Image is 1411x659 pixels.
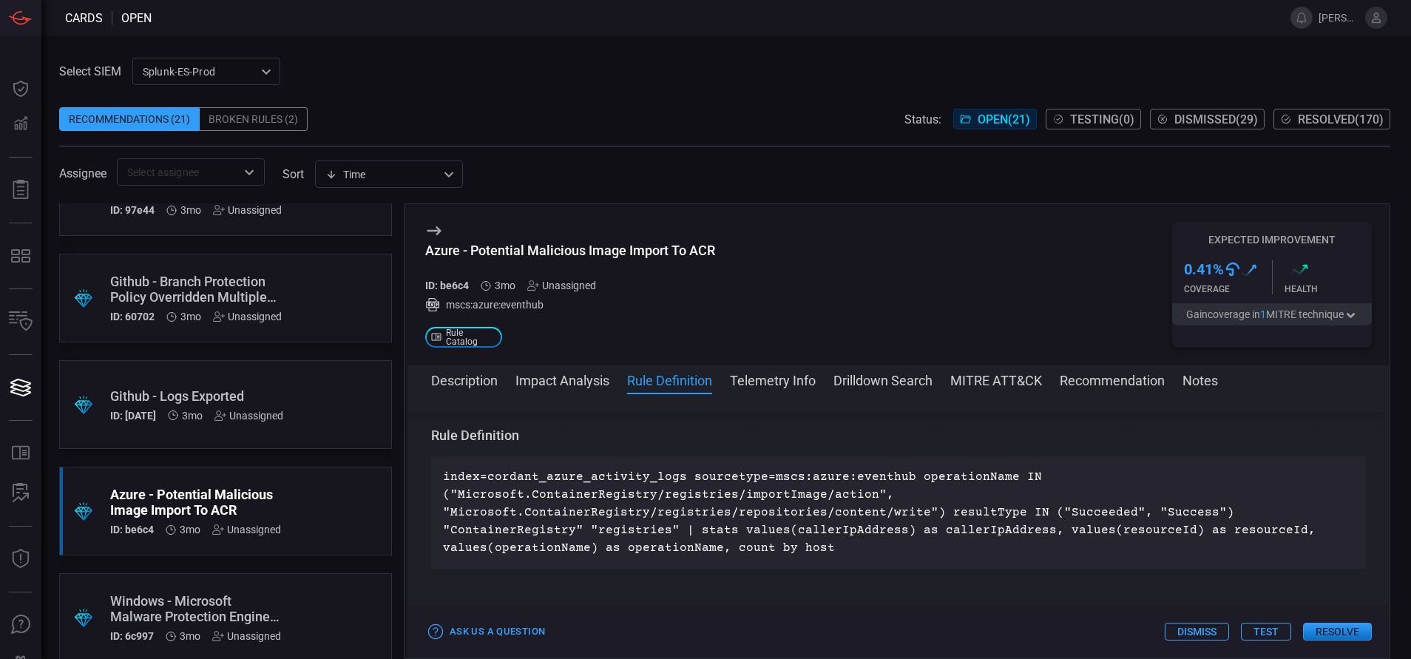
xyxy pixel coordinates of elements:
[1165,623,1229,641] button: Dismiss
[730,371,816,388] button: Telemetry Info
[3,107,38,142] button: Detections
[495,280,515,291] span: Jun 22, 2025 9:32 AM
[425,280,469,291] h5: ID: be6c4
[180,630,200,642] span: Jun 15, 2025 9:30 AM
[282,167,304,181] label: sort
[110,274,285,305] div: Github - Branch Protection Policy Overridden Multiple Times by the Same User
[3,172,38,208] button: Reports
[3,436,38,471] button: Rule Catalog
[1303,623,1372,641] button: Resolve
[239,162,260,183] button: Open
[833,371,933,388] button: Drilldown Search
[180,524,200,535] span: Jun 22, 2025 9:32 AM
[110,593,285,624] div: Windows - Microsoft Malware Protection Engine Crash
[180,204,201,216] span: Jun 29, 2025 10:25 AM
[1070,112,1134,126] span: Testing ( 0 )
[1182,371,1218,388] button: Notes
[121,163,236,181] input: Select assignee
[627,371,712,388] button: Rule Definition
[59,166,106,180] span: Assignee
[180,311,201,322] span: Jun 22, 2025 9:33 AM
[950,371,1042,388] button: MITRE ATT&CK
[325,167,439,182] div: Time
[978,112,1030,126] span: Open ( 21 )
[527,280,596,291] div: Unassigned
[3,304,38,339] button: Inventory
[143,64,257,79] p: Splunk-ES-Prod
[1184,260,1224,278] h3: 0.41 %
[3,370,38,405] button: Cards
[431,427,1366,445] h3: Rule Definition
[212,630,281,642] div: Unassigned
[212,524,281,535] div: Unassigned
[1046,109,1141,129] button: Testing(0)
[213,311,282,322] div: Unassigned
[214,410,283,422] div: Unassigned
[3,607,38,643] button: Ask Us A Question
[3,541,38,577] button: Threat Intelligence
[3,71,38,107] button: Dashboard
[515,371,609,388] button: Impact Analysis
[1241,623,1291,641] button: Test
[213,204,282,216] div: Unassigned
[1172,303,1372,325] button: Gaincoverage in1MITRE technique
[425,243,715,258] div: Azure - Potential Malicious Image Import To ACR
[1172,234,1372,246] h5: Expected Improvement
[431,371,498,388] button: Description
[1285,284,1373,294] div: Health
[121,11,152,25] span: open
[65,11,103,25] span: Cards
[3,476,38,511] button: ALERT ANALYSIS
[3,238,38,274] button: MITRE - Detection Posture
[1174,112,1258,126] span: Dismissed ( 29 )
[425,621,549,643] button: Ask Us a Question
[1273,109,1390,129] button: Resolved(170)
[425,297,715,312] div: mscs:azure:eventhub
[110,204,155,216] h5: ID: 97e44
[1184,284,1272,294] div: Coverage
[1060,371,1165,388] button: Recommendation
[182,410,203,422] span: Jun 22, 2025 9:33 AM
[1298,112,1384,126] span: Resolved ( 170 )
[953,109,1037,129] button: Open(21)
[443,468,1354,557] p: index=cordant_azure_activity_logs sourcetype=mscs:azure:eventhub operationName IN ("Microsoft.Con...
[1319,12,1359,24] span: [PERSON_NAME].[PERSON_NAME]
[110,487,285,518] div: Azure - Potential Malicious Image Import To ACR
[110,388,285,404] div: Github - Logs Exported
[59,64,121,78] label: Select SIEM
[200,107,308,131] div: Broken Rules (2)
[1150,109,1265,129] button: Dismissed(29)
[446,328,496,346] span: Rule Catalog
[59,107,200,131] div: Recommendations (21)
[1260,308,1266,320] span: 1
[110,524,154,535] h5: ID: be6c4
[904,112,941,126] span: Status:
[110,630,154,642] h5: ID: 6c997
[110,410,156,422] h5: ID: [DATE]
[431,604,1366,622] h3: Telemetry Info
[110,311,155,322] h5: ID: 60702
